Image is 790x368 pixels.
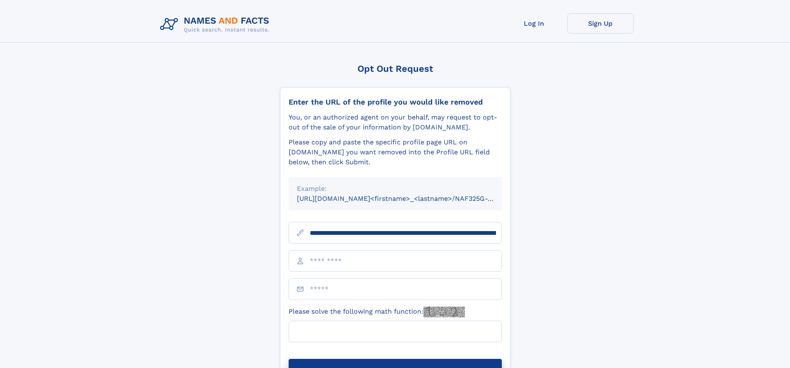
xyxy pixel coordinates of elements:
[157,13,276,36] img: Logo Names and Facts
[289,137,502,167] div: Please copy and paste the specific profile page URL on [DOMAIN_NAME] you want removed into the Pr...
[297,195,518,202] small: [URL][DOMAIN_NAME]<firstname>_<lastname>/NAF325G-xxxxxxxx
[297,184,493,194] div: Example:
[289,97,502,107] div: Enter the URL of the profile you would like removed
[280,63,510,74] div: Opt Out Request
[289,307,465,317] label: Please solve the following math function:
[567,13,634,34] a: Sign Up
[501,13,567,34] a: Log In
[289,112,502,132] div: You, or an authorized agent on your behalf, may request to opt-out of the sale of your informatio...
